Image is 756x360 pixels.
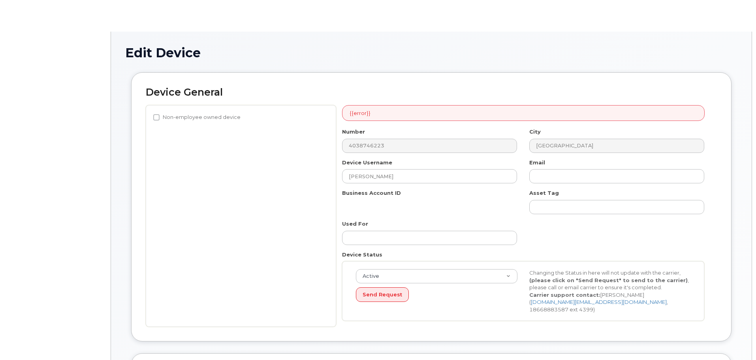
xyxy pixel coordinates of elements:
[523,269,697,313] div: Changing the Status in here will not update with the carrier, , please call or email carrier to e...
[342,159,392,166] label: Device Username
[529,292,600,298] strong: Carrier support contact:
[529,277,688,283] strong: (please click on "Send Request" to send to the carrier)
[529,159,545,166] label: Email
[342,251,382,258] label: Device Status
[356,287,409,302] button: Send Request
[529,128,541,136] label: City
[153,113,241,122] label: Non-employee owned device
[342,220,368,228] label: Used For
[342,189,401,197] label: Business Account ID
[531,299,667,305] a: [DOMAIN_NAME][EMAIL_ADDRESS][DOMAIN_NAME]
[342,128,365,136] label: Number
[153,114,160,121] input: Non-employee owned device
[146,87,717,98] h2: Device General
[529,189,559,197] label: Asset Tag
[125,46,737,60] h1: Edit Device
[342,105,705,121] div: {{error}}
